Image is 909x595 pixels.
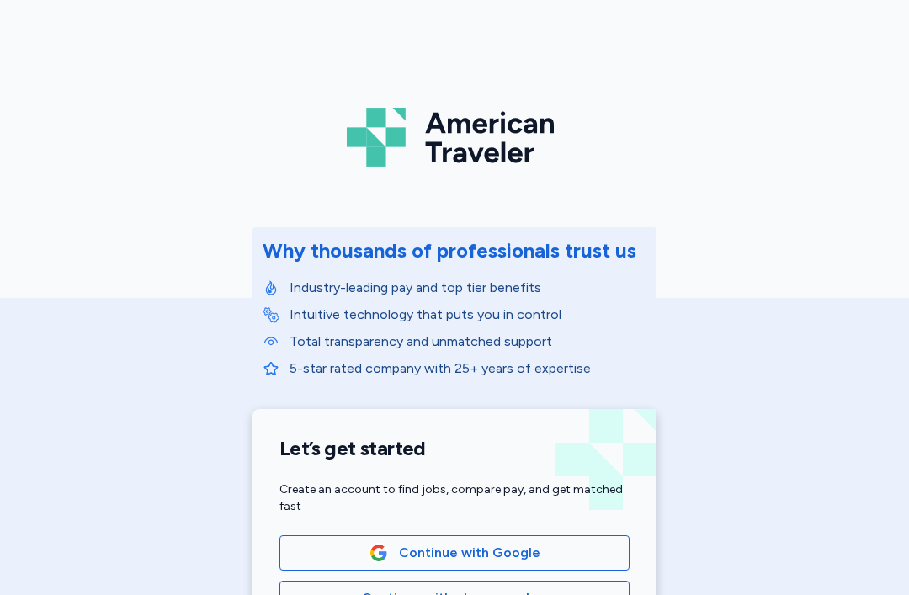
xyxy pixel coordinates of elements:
[279,535,630,571] button: Google LogoContinue with Google
[279,481,630,515] div: Create an account to find jobs, compare pay, and get matched fast
[369,544,388,562] img: Google Logo
[290,278,646,298] p: Industry-leading pay and top tier benefits
[399,543,540,563] span: Continue with Google
[279,436,630,461] h1: Let’s get started
[347,101,562,173] img: Logo
[290,359,646,379] p: 5-star rated company with 25+ years of expertise
[290,332,646,352] p: Total transparency and unmatched support
[263,237,636,264] div: Why thousands of professionals trust us
[290,305,646,325] p: Intuitive technology that puts you in control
